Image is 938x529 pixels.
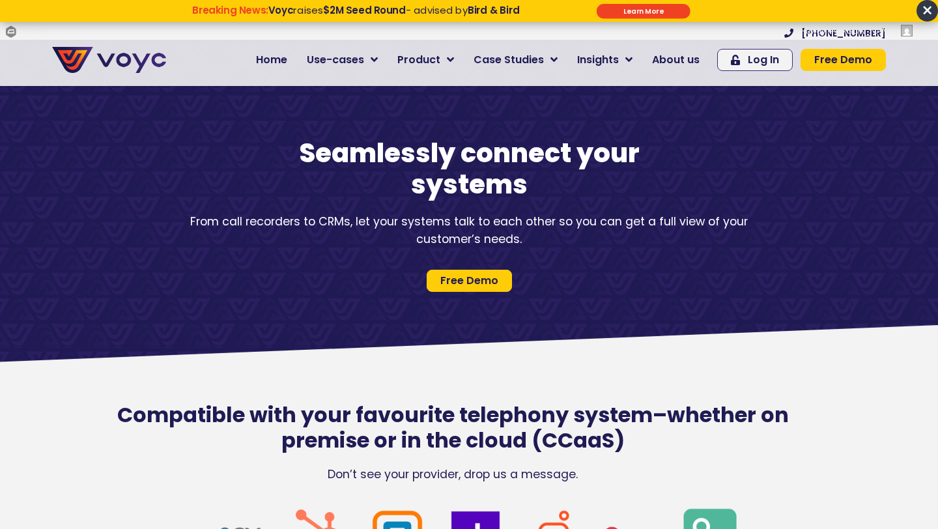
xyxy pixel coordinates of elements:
[784,29,886,38] a: [PHONE_NUMBER]
[246,47,297,73] a: Home
[241,137,697,200] h1: Seamlessly connect your systems
[474,52,544,68] span: Case Studies
[52,47,166,73] img: voyc-full-logo
[256,52,287,68] span: Home
[307,52,364,68] span: Use-cases
[85,466,821,483] p: Don’t see your provider, drop us a message.
[21,21,46,42] span: Forms
[143,5,569,28] div: Breaking News: Voyc raises $2M Seed Round - advised by Bird & Bird
[814,55,872,65] span: Free Demo
[597,4,690,19] div: Submit
[801,49,886,71] a: Free Demo
[297,47,388,73] a: Use-cases
[577,52,619,68] span: Insights
[440,276,498,286] span: Free Demo
[652,52,700,68] span: About us
[717,49,793,71] a: Log In
[268,3,293,17] strong: Voyc
[323,3,406,17] strong: $2M Seed Round
[464,47,567,73] a: Case Studies
[642,47,709,73] a: About us
[388,47,464,73] a: Product
[427,270,512,292] a: Free Demo
[85,403,821,453] h2: Compatible with your favourite telephony system–whether on premise or in the cloud (CCaaS)
[176,213,762,248] p: From call recorders to CRMs, let your systems talk to each other so you can get a full view of yo...
[827,26,897,36] span: [PERSON_NAME]
[397,52,440,68] span: Product
[192,3,268,17] strong: Breaking News:
[748,55,779,65] span: Log In
[795,21,918,42] a: Howdy,
[268,3,520,17] span: raises - advised by
[468,3,520,17] strong: Bird & Bird
[567,47,642,73] a: Insights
